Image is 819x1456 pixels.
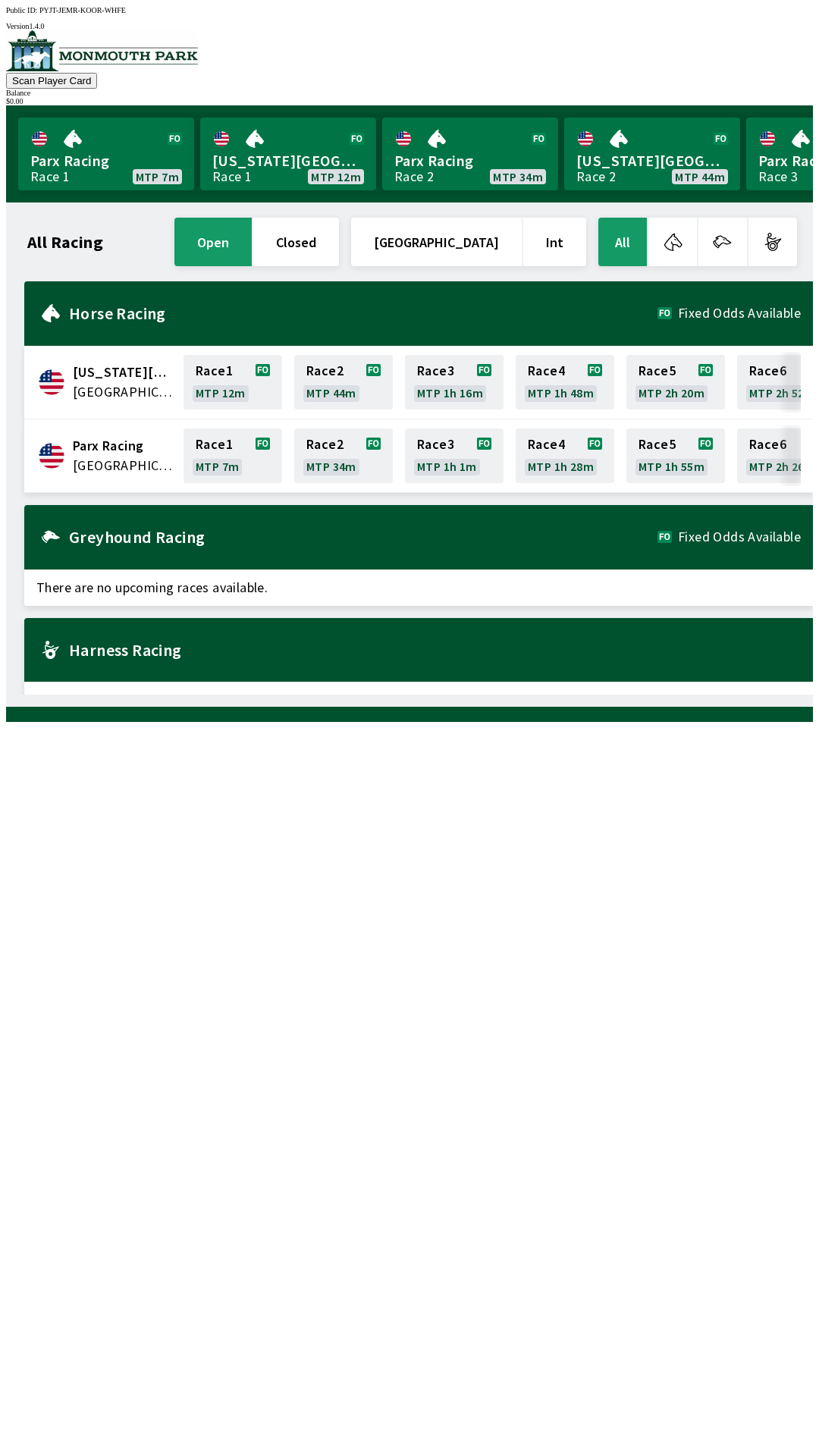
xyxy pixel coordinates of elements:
[311,171,361,183] span: MTP 12m
[523,218,586,266] button: Int
[30,171,70,183] div: Race 1
[6,30,198,71] img: venue logo
[639,365,676,377] span: Race 5
[516,428,614,483] a: Race4MTP 1h 28m
[626,355,725,409] a: Race5MTP 2h 20m
[196,365,233,377] span: Race 1
[394,151,546,171] span: Parx Racing
[749,460,815,472] span: MTP 2h 26m
[749,438,786,450] span: Race 6
[405,355,504,409] a: Race3MTP 1h 16m
[39,6,126,14] span: PYJT-JEMR-KOOR-WHFE
[626,428,725,483] a: Race5MTP 1h 55m
[294,428,393,483] a: Race2MTP 34m
[639,438,676,450] span: Race 5
[306,387,356,399] span: MTP 44m
[184,355,282,409] a: Race1MTP 12m
[678,531,801,543] span: Fixed Odds Available
[253,218,339,266] button: closed
[639,460,704,472] span: MTP 1h 55m
[6,6,813,14] div: Public ID:
[639,387,704,399] span: MTP 2h 20m
[24,570,813,606] span: There are no upcoming races available.
[200,118,376,190] a: [US_STATE][GEOGRAPHIC_DATA]Race 1MTP 12m
[306,365,344,377] span: Race 2
[306,438,344,450] span: Race 2
[69,307,657,319] h2: Horse Racing
[598,218,647,266] button: All
[417,438,454,450] span: Race 3
[174,218,252,266] button: open
[394,171,434,183] div: Race 2
[27,236,103,248] h1: All Racing
[382,118,558,190] a: Parx RacingRace 2MTP 34m
[30,151,182,171] span: Parx Racing
[749,387,815,399] span: MTP 2h 52m
[576,171,616,183] div: Race 2
[306,460,356,472] span: MTP 34m
[18,118,194,190] a: Parx RacingRace 1MTP 7m
[196,460,239,472] span: MTP 7m
[678,307,801,319] span: Fixed Odds Available
[675,171,725,183] span: MTP 44m
[405,428,504,483] a: Race3MTP 1h 1m
[136,171,179,183] span: MTP 7m
[73,382,174,402] span: United States
[184,428,282,483] a: Race1MTP 7m
[6,73,97,89] button: Scan Player Card
[528,438,565,450] span: Race 4
[294,355,393,409] a: Race2MTP 44m
[417,365,454,377] span: Race 3
[69,531,657,543] h2: Greyhound Racing
[516,355,614,409] a: Race4MTP 1h 48m
[576,151,728,171] span: [US_STATE][GEOGRAPHIC_DATA]
[212,151,364,171] span: [US_STATE][GEOGRAPHIC_DATA]
[528,387,594,399] span: MTP 1h 48m
[73,362,174,382] span: Delaware Park
[73,456,174,475] span: United States
[564,118,740,190] a: [US_STATE][GEOGRAPHIC_DATA]Race 2MTP 44m
[528,460,594,472] span: MTP 1h 28m
[212,171,252,183] div: Race 1
[351,218,522,266] button: [GEOGRAPHIC_DATA]
[24,682,813,718] span: There are no upcoming races available.
[196,438,233,450] span: Race 1
[758,171,798,183] div: Race 3
[6,97,813,105] div: $ 0.00
[528,365,565,377] span: Race 4
[6,22,813,30] div: Version 1.4.0
[69,644,801,656] h2: Harness Racing
[417,460,477,472] span: MTP 1h 1m
[73,436,174,456] span: Parx Racing
[6,89,813,97] div: Balance
[749,365,786,377] span: Race 6
[417,387,483,399] span: MTP 1h 16m
[493,171,543,183] span: MTP 34m
[196,387,246,399] span: MTP 12m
